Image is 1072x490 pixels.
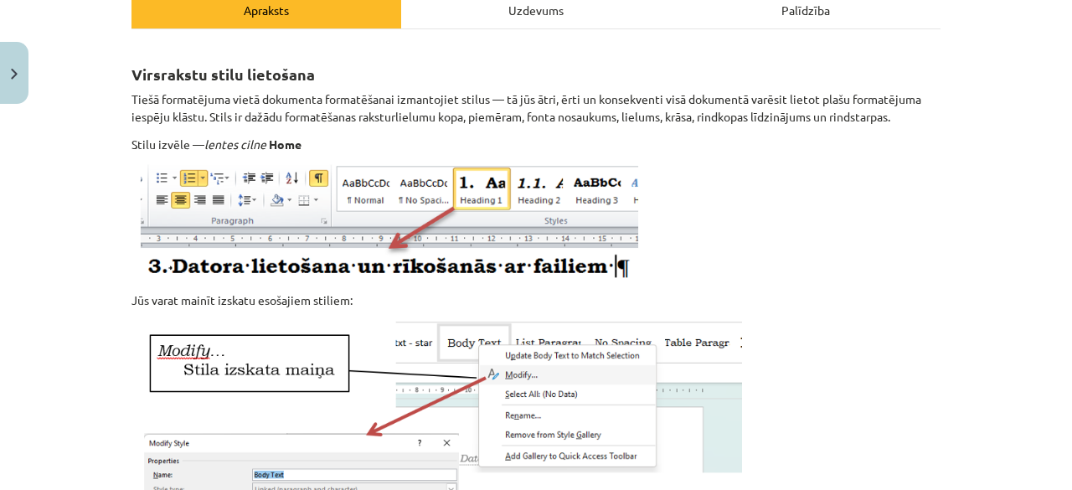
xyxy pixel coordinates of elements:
em: lentes cilne [204,137,266,152]
p: Stilu izvēle — [131,136,941,153]
strong: Virsrakstu stilu lietošana [131,64,315,84]
p: Tiešā formatējuma vietā dokumenta formatēšanai izmantojiet stilus — tā jūs ātri, ērti un konsekve... [131,90,941,126]
p: Jūs varat mainīt izskatu esošajiem stiliem: [131,291,941,309]
img: icon-close-lesson-0947bae3869378f0d4975bcd49f059093ad1ed9edebbc8119c70593378902aed.svg [11,69,18,80]
strong: Home [269,137,301,152]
